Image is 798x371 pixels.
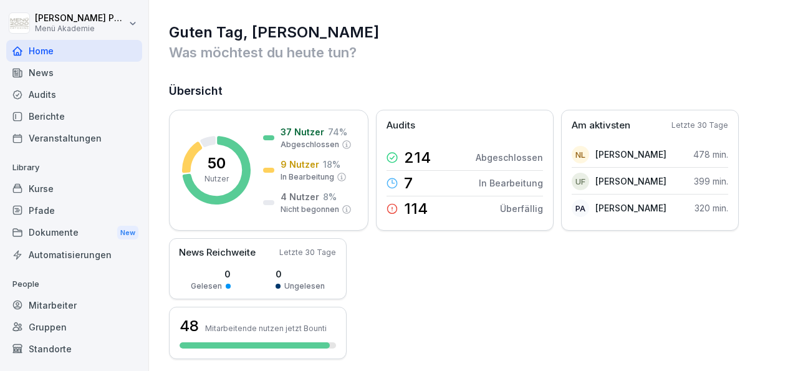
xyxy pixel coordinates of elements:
[279,247,336,258] p: Letzte 30 Tage
[6,158,142,178] p: Library
[6,40,142,62] a: Home
[328,125,347,138] p: 74 %
[284,281,325,292] p: Ungelesen
[6,178,142,200] a: Kurse
[6,316,142,338] a: Gruppen
[572,200,589,217] div: PA
[179,246,256,260] p: News Reichweite
[281,204,339,215] p: Nicht begonnen
[595,201,666,214] p: [PERSON_NAME]
[404,150,431,165] p: 214
[6,62,142,84] a: News
[6,127,142,149] a: Veranstaltungen
[205,324,327,333] p: Mitarbeitende nutzen jetzt Bounti
[6,200,142,221] a: Pfade
[6,221,142,244] div: Dokumente
[191,281,222,292] p: Gelesen
[281,158,319,171] p: 9 Nutzer
[35,24,126,33] p: Menü Akademie
[281,190,319,203] p: 4 Nutzer
[404,201,428,216] p: 114
[6,221,142,244] a: DokumenteNew
[208,156,226,171] p: 50
[572,118,630,133] p: Am aktivsten
[693,148,728,161] p: 478 min.
[6,105,142,127] a: Berichte
[694,175,728,188] p: 399 min.
[35,13,126,24] p: [PERSON_NAME] Pätow
[204,173,229,185] p: Nutzer
[572,173,589,190] div: UF
[572,146,589,163] div: NL
[169,82,779,100] h2: Übersicht
[180,316,199,337] h3: 48
[6,244,142,266] a: Automatisierungen
[404,176,413,191] p: 7
[479,176,543,190] p: In Bearbeitung
[191,267,231,281] p: 0
[117,226,138,240] div: New
[276,267,325,281] p: 0
[695,201,728,214] p: 320 min.
[6,294,142,316] a: Mitarbeiter
[595,175,666,188] p: [PERSON_NAME]
[323,158,340,171] p: 18 %
[281,125,324,138] p: 37 Nutzer
[476,151,543,164] p: Abgeschlossen
[500,202,543,215] p: Überfällig
[387,118,415,133] p: Audits
[169,42,779,62] p: Was möchtest du heute tun?
[595,148,666,161] p: [PERSON_NAME]
[169,22,779,42] h1: Guten Tag, [PERSON_NAME]
[6,274,142,294] p: People
[281,139,339,150] p: Abgeschlossen
[323,190,337,203] p: 8 %
[6,338,142,360] a: Standorte
[281,171,334,183] p: In Bearbeitung
[671,120,728,131] p: Letzte 30 Tage
[6,84,142,105] a: Audits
